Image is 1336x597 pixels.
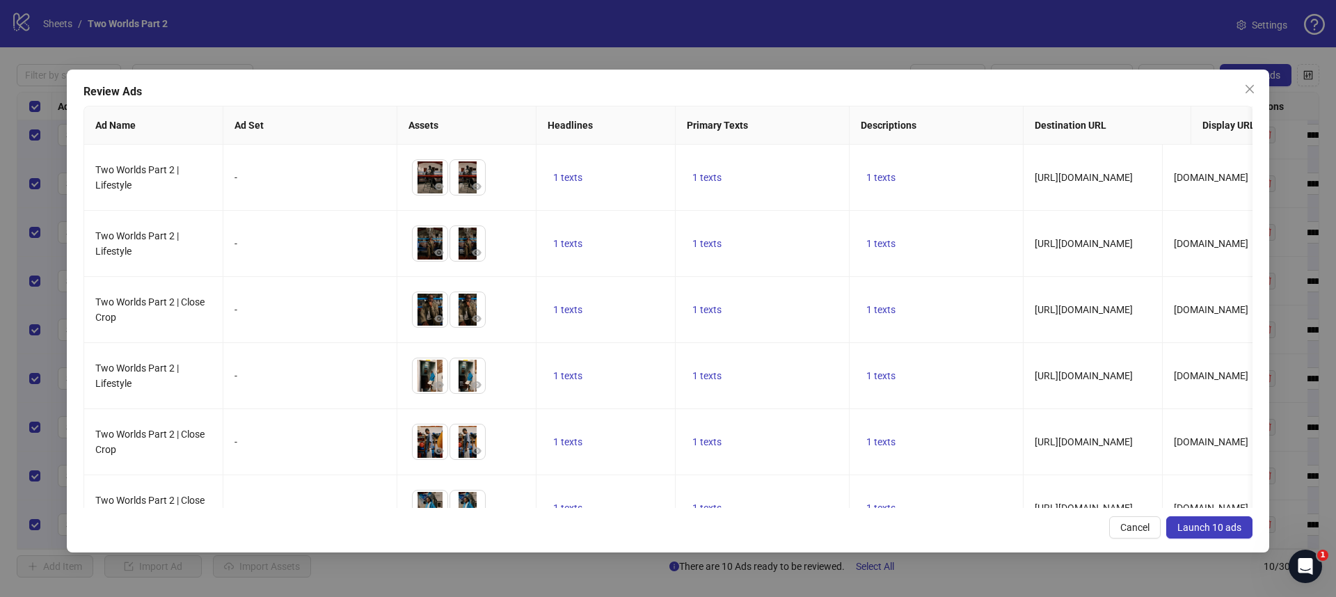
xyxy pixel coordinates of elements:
[687,433,727,450] button: 1 texts
[548,235,588,252] button: 1 texts
[1174,436,1248,447] span: [DOMAIN_NAME]
[1317,550,1328,561] span: 1
[1239,78,1261,100] button: Close
[548,433,588,450] button: 1 texts
[1174,304,1248,315] span: [DOMAIN_NAME]
[468,310,485,327] button: Preview
[1244,83,1255,95] span: close
[1191,106,1330,145] th: Display URL
[553,172,582,183] span: 1 texts
[692,238,722,249] span: 1 texts
[95,296,205,323] span: Two Worlds Part 2 | Close Crop
[861,433,901,450] button: 1 texts
[1177,522,1241,533] span: Launch 10 ads
[450,226,485,261] img: Asset 2
[397,106,536,145] th: Assets
[413,292,447,327] img: Asset 1
[234,434,385,449] div: -
[1109,516,1161,539] button: Cancel
[234,170,385,185] div: -
[548,500,588,516] button: 1 texts
[866,238,896,249] span: 1 texts
[1035,238,1133,249] span: [URL][DOMAIN_NAME]
[468,443,485,459] button: Preview
[866,370,896,381] span: 1 texts
[1166,516,1252,539] button: Launch 10 ads
[1035,370,1133,381] span: [URL][DOMAIN_NAME]
[861,500,901,516] button: 1 texts
[434,314,444,324] span: eye
[95,429,205,455] span: Two Worlds Part 2 | Close Crop
[866,172,896,183] span: 1 texts
[468,376,485,393] button: Preview
[1174,172,1248,183] span: [DOMAIN_NAME]
[413,226,447,261] img: Asset 1
[431,443,447,459] button: Preview
[472,446,482,456] span: eye
[431,178,447,195] button: Preview
[450,424,485,459] img: Asset 2
[413,358,447,393] img: Asset 1
[234,500,385,516] div: -
[850,106,1024,145] th: Descriptions
[450,160,485,195] img: Asset 2
[1035,502,1133,514] span: [URL][DOMAIN_NAME]
[861,367,901,384] button: 1 texts
[866,502,896,514] span: 1 texts
[234,368,385,383] div: -
[687,235,727,252] button: 1 texts
[468,244,485,261] button: Preview
[472,380,482,390] span: eye
[434,446,444,456] span: eye
[1024,106,1191,145] th: Destination URL
[472,182,482,191] span: eye
[450,358,485,393] img: Asset 2
[83,83,1252,100] div: Review Ads
[1289,550,1322,583] iframe: Intercom live chat
[553,238,582,249] span: 1 texts
[553,370,582,381] span: 1 texts
[1120,522,1150,533] span: Cancel
[434,380,444,390] span: eye
[1174,370,1248,381] span: [DOMAIN_NAME]
[413,424,447,459] img: Asset 1
[866,436,896,447] span: 1 texts
[468,178,485,195] button: Preview
[431,376,447,393] button: Preview
[692,304,722,315] span: 1 texts
[431,310,447,327] button: Preview
[234,302,385,317] div: -
[553,502,582,514] span: 1 texts
[687,301,727,318] button: 1 texts
[413,160,447,195] img: Asset 1
[450,292,485,327] img: Asset 2
[434,182,444,191] span: eye
[472,314,482,324] span: eye
[548,301,588,318] button: 1 texts
[234,236,385,251] div: -
[676,106,850,145] th: Primary Texts
[553,436,582,447] span: 1 texts
[413,491,447,525] img: Asset 1
[472,248,482,257] span: eye
[1035,436,1133,447] span: [URL][DOMAIN_NAME]
[434,248,444,257] span: eye
[1035,304,1133,315] span: [URL][DOMAIN_NAME]
[223,106,397,145] th: Ad Set
[548,367,588,384] button: 1 texts
[861,301,901,318] button: 1 texts
[450,491,485,525] img: Asset 2
[536,106,676,145] th: Headlines
[692,172,722,183] span: 1 texts
[95,363,179,389] span: Two Worlds Part 2 | Lifestyle
[687,169,727,186] button: 1 texts
[553,304,582,315] span: 1 texts
[1174,502,1248,514] span: [DOMAIN_NAME]
[95,164,179,191] span: Two Worlds Part 2 | Lifestyle
[692,436,722,447] span: 1 texts
[548,169,588,186] button: 1 texts
[866,304,896,315] span: 1 texts
[692,502,722,514] span: 1 texts
[861,235,901,252] button: 1 texts
[687,500,727,516] button: 1 texts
